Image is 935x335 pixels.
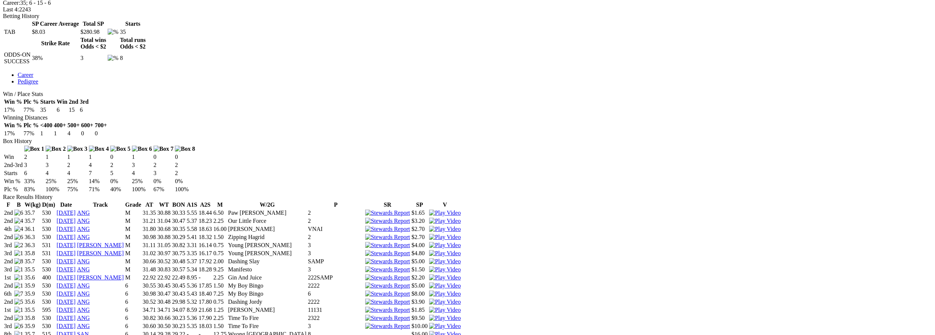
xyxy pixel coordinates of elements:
[228,225,307,233] td: [PERSON_NAME]
[42,234,56,241] td: 530
[172,209,186,217] td: 30.33
[157,209,171,217] td: 30.88
[77,323,90,329] a: ANG
[198,234,212,241] td: 18.32
[198,201,212,209] th: A2S
[365,282,410,289] img: Stewards Report
[14,299,23,305] img: 5
[40,106,55,114] td: 35
[429,201,461,209] th: V
[213,234,227,241] td: 1.50
[213,201,227,209] th: M
[14,323,23,329] img: 6
[429,282,461,289] img: Play Video
[365,250,410,257] img: Stewards Report
[77,250,124,256] a: [PERSON_NAME]
[157,242,171,249] td: 31.05
[24,201,41,209] th: W(kg)
[14,282,23,289] img: 1
[57,323,76,329] a: [DATE]
[3,13,932,19] div: Betting History
[125,234,142,241] td: M
[4,250,13,257] td: 3rd
[80,51,107,65] td: 3
[42,258,56,265] td: 530
[3,138,932,145] div: Box History
[198,225,212,233] td: 18.63
[411,225,428,233] td: $2.70
[4,98,22,106] th: Win %
[429,226,461,232] img: Play Video
[81,130,94,137] td: 0
[42,242,56,249] td: 531
[429,323,461,329] a: View replay
[429,323,461,329] img: Play Video
[67,170,88,177] td: 4
[365,201,410,209] th: SR
[172,201,186,209] th: BON
[411,217,428,225] td: $3.20
[213,242,227,249] td: 0.75
[228,234,307,241] td: Zipping Hagrid
[14,234,23,240] img: 6
[175,186,195,193] td: 100%
[4,153,23,161] td: Win
[198,209,212,217] td: 18.44
[132,186,152,193] td: 100%
[57,218,76,224] a: [DATE]
[57,250,76,256] a: [DATE]
[429,299,461,305] a: View replay
[153,178,174,185] td: 0%
[125,209,142,217] td: M
[175,170,195,177] td: 2
[32,51,79,65] td: 38%
[4,209,13,217] td: 2nd
[14,201,24,209] th: B
[429,307,461,313] img: Play Video
[213,209,227,217] td: 6.50
[23,122,39,129] th: Plc %
[4,106,22,114] td: 17%
[4,178,23,185] td: Win %
[45,170,66,177] td: 4
[23,106,39,114] td: 77%
[24,146,44,152] img: Box 1
[175,178,195,185] td: 0%
[175,146,195,152] img: Box 8
[57,315,76,321] a: [DATE]
[172,250,186,257] td: 30.75
[14,250,23,257] img: 1
[24,153,45,161] td: 2
[429,266,461,272] a: View replay
[157,225,171,233] td: 30.68
[57,210,76,216] a: [DATE]
[365,266,410,273] img: Stewards Report
[67,153,88,161] td: 1
[57,226,76,232] a: [DATE]
[213,225,227,233] td: 16.00
[153,186,174,193] td: 67%
[365,234,410,240] img: Stewards Report
[198,242,212,249] td: 16.14
[186,250,197,257] td: 3.35
[3,194,932,200] div: Race Results History
[67,161,88,169] td: 2
[308,201,364,209] th: P
[4,201,13,209] th: F
[67,178,88,185] td: 25%
[40,122,53,129] th: <400
[3,6,19,13] span: Last 4:
[157,201,171,209] th: WT
[429,282,461,289] a: View replay
[125,201,142,209] th: Grade
[89,153,109,161] td: 1
[142,201,156,209] th: AT
[186,209,197,217] td: 5.55
[429,250,461,257] img: Play Video
[14,226,23,232] img: 4
[365,226,410,232] img: Stewards Report
[4,225,13,233] td: 4th
[142,250,156,257] td: 31.02
[57,234,76,240] a: [DATE]
[125,250,142,257] td: M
